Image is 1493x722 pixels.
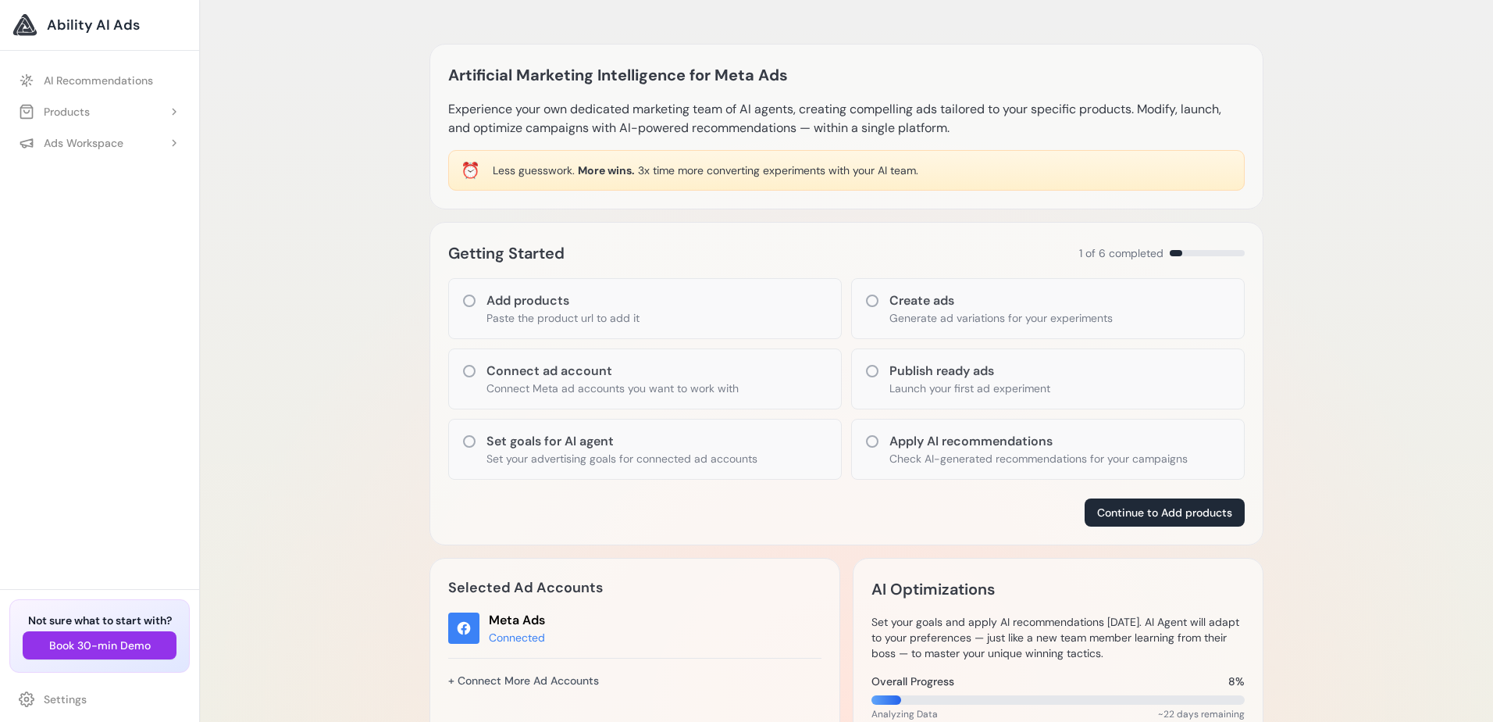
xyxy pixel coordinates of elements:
h3: Create ads [889,291,1113,310]
div: ⏰ [461,159,480,181]
button: Continue to Add products [1085,499,1245,527]
h3: Not sure what to start with? [23,613,176,628]
a: Settings [9,685,190,713]
div: Meta Ads [489,611,545,630]
div: Connected [489,630,545,645]
span: 3x time more converting experiments with your AI team. [638,163,918,177]
h3: Publish ready ads [889,362,1050,381]
p: Generate ad variations for your experiments [889,310,1113,326]
p: Experience your own dedicated marketing team of AI agents, creating compelling ads tailored to yo... [448,100,1245,138]
h3: Set goals for AI agent [486,432,757,451]
h2: Getting Started [448,241,565,266]
div: Products [19,104,90,120]
span: 8% [1228,674,1245,689]
button: Products [9,98,190,126]
p: Launch your first ad experiment [889,381,1050,396]
button: Book 30-min Demo [23,631,176,659]
div: Ads Workspace [19,135,123,151]
span: More wins. [578,163,635,177]
span: ~22 days remaining [1158,708,1245,720]
h2: AI Optimizations [871,577,995,602]
span: Less guesswork. [493,163,575,177]
p: Set your advertising goals for connected ad accounts [486,451,757,466]
span: 1 of 6 completed [1079,245,1163,261]
span: Overall Progress [871,674,954,689]
a: + Connect More Ad Accounts [448,667,599,694]
a: Ability AI Ads [12,13,187,38]
h1: Artificial Marketing Intelligence for Meta Ads [448,63,788,88]
h3: Connect ad account [486,362,739,381]
a: AI Recommendations [9,66,190,95]
h2: Selected Ad Accounts [448,577,821,599]
h3: Add products [486,291,640,310]
p: Check AI-generated recommendations for your campaigns [889,451,1188,466]
span: Analyzing Data [871,708,938,720]
button: Ads Workspace [9,129,190,157]
p: Paste the product url to add it [486,310,640,326]
p: Set your goals and apply AI recommendations [DATE]. AI Agent will adapt to your preferences — jus... [871,614,1245,661]
span: Ability AI Ads [47,14,140,36]
h3: Apply AI recommendations [889,432,1188,451]
p: Connect Meta ad accounts you want to work with [486,381,739,396]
